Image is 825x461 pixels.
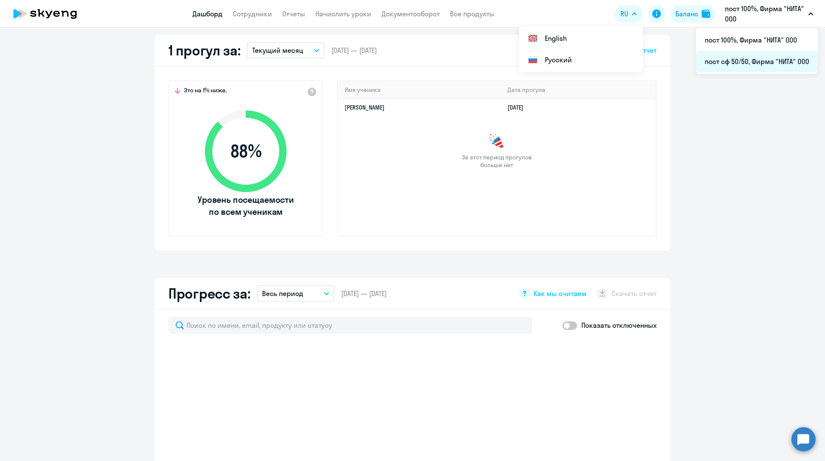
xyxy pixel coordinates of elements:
button: Балансbalance [670,5,715,22]
span: [DATE] — [DATE] [341,289,387,298]
p: Весь период [262,288,303,299]
a: Дашборд [192,9,223,18]
ul: RU [696,27,818,74]
a: [PERSON_NAME] [345,104,385,111]
a: [DATE] [507,104,530,111]
p: пост 100%, Фирма "НИТА" ООО [725,3,805,24]
a: Отчеты [282,9,305,18]
input: Поиск по имени, email, продукту или статусу [168,317,532,334]
p: Текущий месяц [252,45,303,55]
button: RU [614,5,643,22]
th: Дата прогула [501,81,656,99]
p: Показать отключенных [581,320,657,330]
span: [DATE] — [DATE] [331,46,377,55]
div: Баланс [675,9,698,19]
span: 88 % [196,141,295,162]
a: Все продукты [450,9,495,18]
h2: 1 прогул за: [168,42,240,59]
a: Документооборот [382,9,440,18]
a: Сотрудники [233,9,272,18]
span: Как мы считаем [534,289,587,298]
h2: Прогресс за: [168,285,250,302]
span: Уровень посещаемости по всем ученикам [196,194,295,218]
span: RU [620,9,628,19]
a: Начислить уроки [315,9,371,18]
button: пост 100%, Фирма "НИТА" ООО [721,3,818,24]
img: congrats [488,133,505,150]
button: Весь период [257,285,334,302]
button: Текущий месяц [247,42,324,58]
img: English [528,33,538,43]
img: Русский [528,55,538,65]
span: За этот период прогулов больше нет [461,153,533,169]
span: Это на 1% ниже, [184,86,227,97]
ul: RU [519,26,643,72]
img: balance [702,9,710,18]
th: Имя ученика [338,81,501,99]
